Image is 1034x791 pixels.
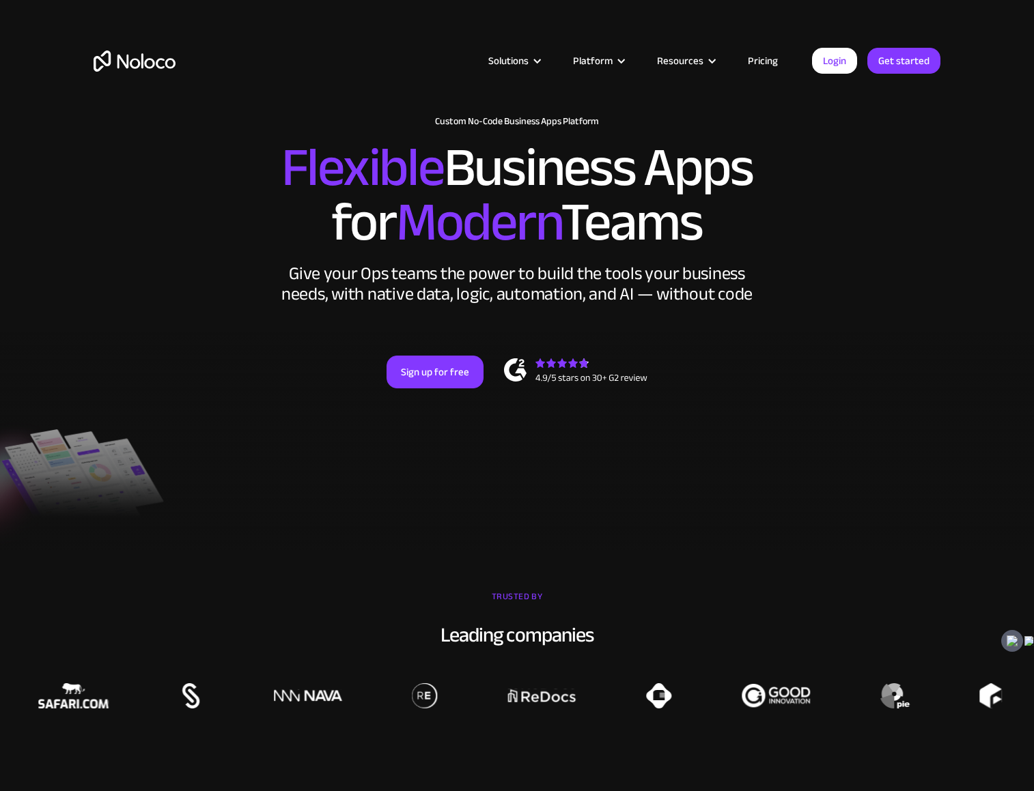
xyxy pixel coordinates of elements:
div: Resources [657,52,703,70]
div: Platform [573,52,613,70]
span: Modern [396,171,561,273]
div: Solutions [488,52,529,70]
a: Get started [867,48,940,74]
a: home [94,51,176,72]
div: Solutions [471,52,556,70]
div: Resources [640,52,731,70]
a: Pricing [731,52,795,70]
a: Login [812,48,857,74]
h2: Business Apps for Teams [94,141,940,250]
span: Flexible [281,117,444,218]
a: Sign up for free [387,356,484,388]
div: Give your Ops teams the power to build the tools your business needs, with native data, logic, au... [278,263,756,304]
div: Platform [556,52,640,70]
